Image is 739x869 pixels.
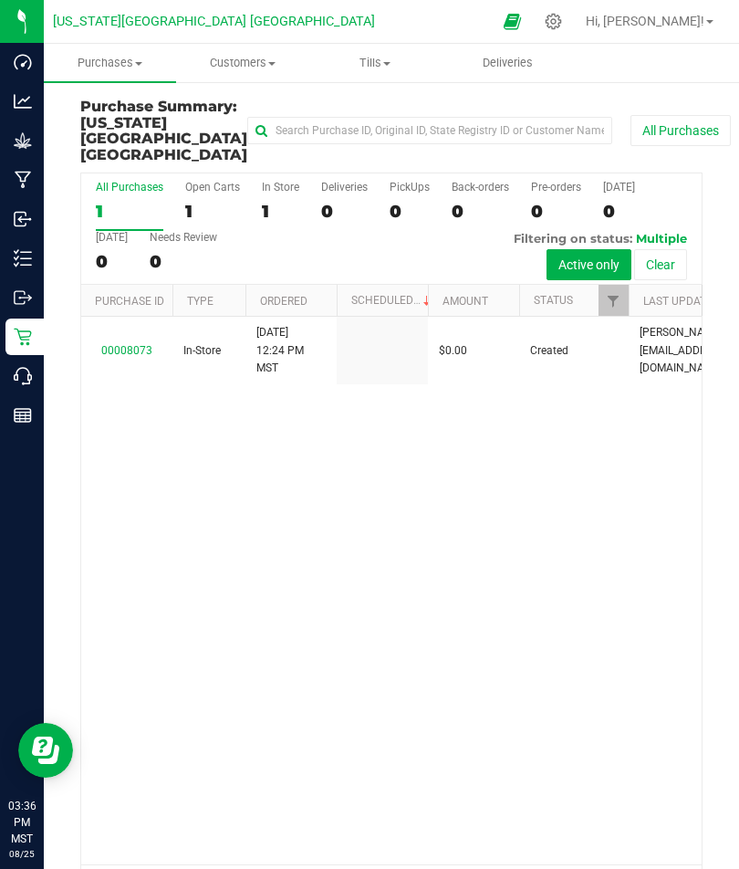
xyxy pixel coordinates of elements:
a: Filter [598,285,629,316]
a: Scheduled [351,294,434,307]
a: Status [534,294,573,307]
div: All Purchases [96,181,163,194]
div: 0 [96,251,128,272]
inline-svg: Inbound [14,210,32,228]
div: [DATE] [603,181,635,194]
span: Tills [310,55,441,71]
p: 03:36 PM MST [8,798,36,847]
span: In-Store [183,342,221,360]
a: Last Updated By [643,295,735,308]
span: $0.00 [439,342,467,360]
div: In Store [262,181,299,194]
div: PickUps [390,181,430,194]
button: All Purchases [630,115,731,146]
iframe: Resource center [18,723,73,778]
a: Amount [442,295,488,308]
a: Purchases [44,44,176,82]
div: Open Carts [185,181,240,194]
div: 0 [390,201,430,222]
p: 08/25 [8,847,36,861]
div: Back-orders [452,181,509,194]
a: Type [187,295,213,308]
div: Pre-orders [531,181,581,194]
div: Manage settings [542,13,565,30]
inline-svg: Inventory [14,249,32,267]
inline-svg: Retail [14,328,32,346]
h3: Purchase Summary: [80,99,247,162]
a: Deliveries [442,44,574,82]
span: [DATE] 12:24 PM MST [256,324,326,377]
inline-svg: Dashboard [14,53,32,71]
div: Deliveries [321,181,368,194]
span: Open Ecommerce Menu [492,4,533,39]
a: Tills [309,44,442,82]
div: 0 [321,201,368,222]
div: Needs Review [150,231,217,244]
inline-svg: Grow [14,131,32,150]
div: [DATE] [96,231,128,244]
inline-svg: Manufacturing [14,171,32,189]
button: Active only [546,249,631,280]
inline-svg: Call Center [14,367,32,385]
div: 0 [603,201,635,222]
inline-svg: Reports [14,406,32,424]
span: [US_STATE][GEOGRAPHIC_DATA] [GEOGRAPHIC_DATA] [53,14,375,29]
span: Created [530,342,568,360]
a: 00008073 [101,344,152,357]
span: Customers [177,55,307,71]
span: Deliveries [458,55,557,71]
span: [US_STATE][GEOGRAPHIC_DATA] [GEOGRAPHIC_DATA] [80,114,247,163]
div: 1 [262,201,299,222]
div: 1 [96,201,163,222]
div: 1 [185,201,240,222]
button: Clear [634,249,687,280]
inline-svg: Analytics [14,92,32,110]
a: Purchase ID [95,295,164,308]
a: Customers [176,44,308,82]
input: Search Purchase ID, Original ID, State Registry ID or Customer Name... [247,117,612,144]
div: 0 [452,201,509,222]
div: 0 [531,201,581,222]
span: Filtering on status: [514,231,632,246]
div: 0 [150,251,217,272]
span: Hi, [PERSON_NAME]! [586,14,704,28]
inline-svg: Outbound [14,288,32,307]
span: Purchases [44,55,176,71]
a: Ordered [260,295,307,308]
span: Multiple [636,231,687,246]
